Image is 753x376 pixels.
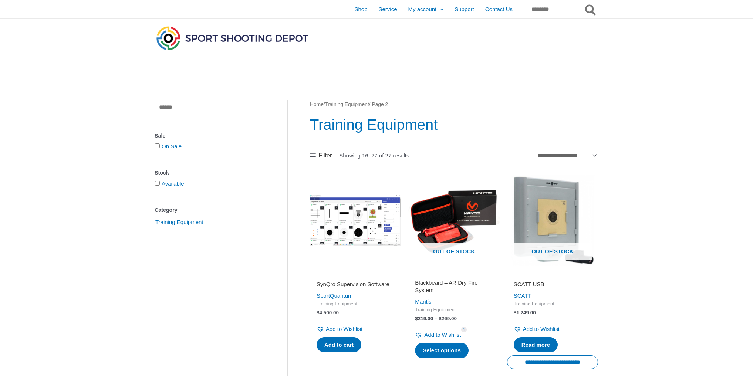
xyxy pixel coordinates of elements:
[415,279,493,294] h2: Blackbeard – AR Dry Fire System
[162,180,184,187] a: Available
[155,167,265,178] div: Stock
[317,270,394,279] iframe: Customer reviews powered by Trustpilot
[317,310,320,315] span: $
[514,310,517,315] span: $
[415,298,431,305] a: Mantis
[408,175,499,266] img: Blackbeard - AR Dry Fire System
[317,310,339,315] bdi: 4,500.00
[415,343,469,358] a: Select options for “Blackbeard - AR Dry Fire System”
[507,175,598,266] img: SCATT USB
[310,114,598,135] h1: Training Equipment
[162,143,182,149] a: On Sale
[514,270,591,279] iframe: Customer reviews powered by Trustpilot
[310,100,598,109] nav: Breadcrumb
[507,175,598,266] a: Out of stock
[155,205,265,216] div: Category
[415,307,493,313] span: Training Equipment
[155,143,160,148] input: On Sale
[317,281,394,288] h2: SynQro Supervision Software
[439,316,442,321] span: $
[513,243,592,260] span: Out of stock
[415,330,461,340] a: Add to Wishlist
[317,281,394,291] a: SynQro Supervision Software
[415,316,418,321] span: $
[424,332,461,338] span: Add to Wishlist
[317,324,362,334] a: Add to Wishlist
[514,301,591,307] span: Training Equipment
[523,326,560,332] span: Add to Wishlist
[461,327,467,332] span: 1
[155,24,310,52] img: Sport Shooting Depot
[310,175,401,266] img: synqro
[325,102,369,107] a: Training Equipment
[310,150,332,161] a: Filter
[514,324,560,334] a: Add to Wishlist
[339,153,409,158] p: Showing 16–27 of 27 results
[439,316,457,321] bdi: 269.00
[415,270,493,279] iframe: Customer reviews powered by Trustpilot
[317,292,353,299] a: SportQuantum
[155,219,204,225] a: Training Equipment
[514,281,591,291] a: SCATT USB
[310,102,324,107] a: Home
[514,310,536,315] bdi: 1,249.00
[317,337,361,353] a: Add to cart: “SynQro Supervision Software”
[326,326,362,332] span: Add to Wishlist
[514,337,558,353] a: Read more about “SCATT USB”
[317,301,394,307] span: Training Equipment
[535,150,598,161] select: Shop order
[155,181,160,186] input: Available
[514,292,531,299] a: SCATT
[435,316,438,321] span: –
[155,216,204,228] span: Training Equipment
[415,316,433,321] bdi: 219.00
[414,243,494,260] span: Out of stock
[155,131,265,141] div: Sale
[408,175,499,266] a: Out of stock
[415,279,493,297] a: Blackbeard – AR Dry Fire System
[514,281,591,288] h2: SCATT USB
[584,3,598,16] button: Search
[319,150,332,161] span: Filter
